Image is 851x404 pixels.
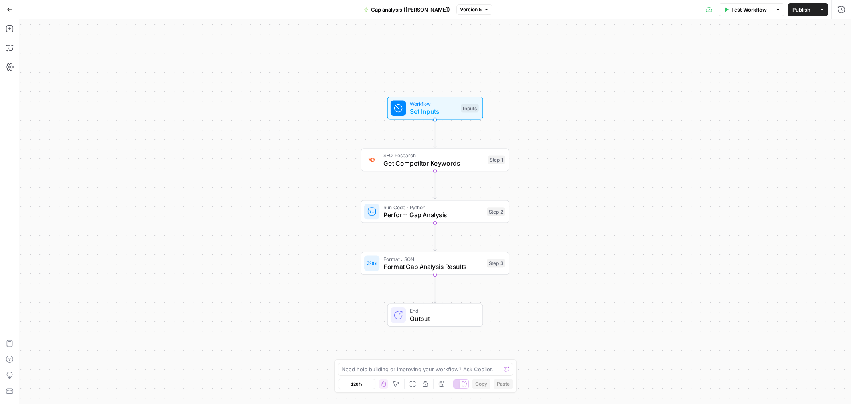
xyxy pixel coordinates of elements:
[410,100,457,107] span: Workflow
[361,200,509,223] div: Run Code · PythonPerform Gap AnalysisStep 2
[719,3,772,16] button: Test Workflow
[472,379,490,389] button: Copy
[434,223,436,251] g: Edge from step_2 to step_3
[383,152,484,159] span: SEO Research
[359,3,455,16] button: Gap analysis ([PERSON_NAME])
[494,379,513,389] button: Paste
[383,204,483,211] span: Run Code · Python
[788,3,815,16] button: Publish
[371,6,450,14] span: Gap analysis ([PERSON_NAME])
[487,259,505,268] div: Step 3
[383,158,484,168] span: Get Competitor Keywords
[367,156,377,164] img: p4kt2d9mz0di8532fmfgvfq6uqa0
[410,107,457,116] span: Set Inputs
[361,303,509,327] div: EndOutput
[497,380,510,388] span: Paste
[487,207,505,216] div: Step 2
[475,380,487,388] span: Copy
[434,275,436,303] g: Edge from step_3 to end
[410,307,475,315] span: End
[351,381,362,387] span: 120%
[383,255,483,263] span: Format JSON
[361,97,509,120] div: WorkflowSet InputsInputs
[792,6,810,14] span: Publish
[383,262,483,271] span: Format Gap Analysis Results
[434,171,436,199] g: Edge from step_1 to step_2
[731,6,767,14] span: Test Workflow
[488,156,505,164] div: Step 1
[361,252,509,275] div: Format JSONFormat Gap Analysis ResultsStep 3
[456,4,492,15] button: Version 5
[361,149,509,172] div: SEO ResearchGet Competitor KeywordsStep 1
[460,6,482,13] span: Version 5
[434,120,436,147] g: Edge from start to step_1
[383,210,483,220] span: Perform Gap Analysis
[461,104,478,113] div: Inputs
[410,314,475,323] span: Output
